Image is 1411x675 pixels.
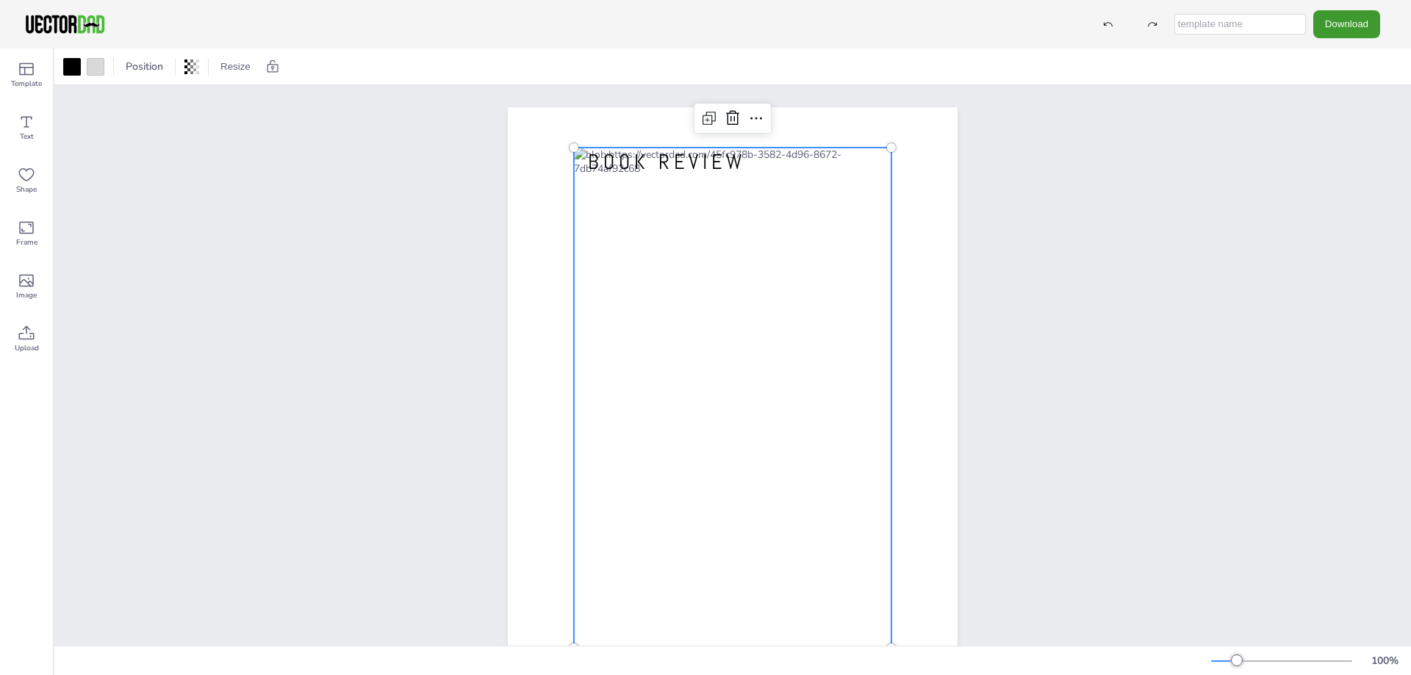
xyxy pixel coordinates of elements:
span: Shape [16,184,37,195]
span: Image [16,289,37,301]
span: Upload [15,342,39,354]
span: Template [11,78,42,90]
button: Resize [215,55,256,79]
div: 100 % [1367,654,1402,668]
input: template name [1174,14,1306,35]
button: Download [1313,10,1380,37]
span: Position [123,59,166,73]
img: VectorDad-1.png [24,13,107,35]
span: Frame [16,237,37,248]
span: Text [20,131,34,142]
span: BOOK REVIEW [588,149,746,176]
